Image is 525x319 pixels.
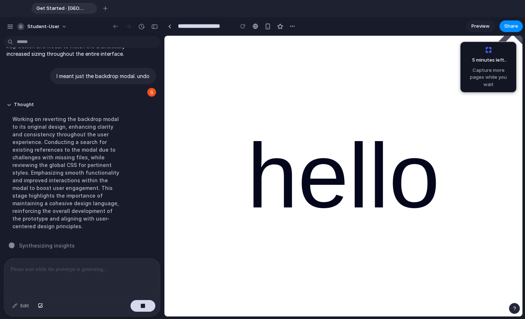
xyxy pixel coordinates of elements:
span: Get Started · [GEOGRAPHIC_DATA] [34,5,85,12]
p: I meant just the backdrop modal. undo [57,72,149,80]
span: student-user [27,23,59,30]
span: Synthesizing insights [19,242,75,249]
div: Get Started · [GEOGRAPHIC_DATA] [31,3,97,14]
div: Working on reverting the backdrop modal to its original design, enhancing clarity and consistency... [7,111,128,234]
span: Preview [471,23,490,30]
a: Preview [466,20,495,32]
span: 5 minutes left .. [467,57,506,64]
span: Capture more pages while you wait [465,67,512,88]
span: Share [504,23,518,30]
button: Share [499,20,523,32]
button: student-user [14,21,71,32]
